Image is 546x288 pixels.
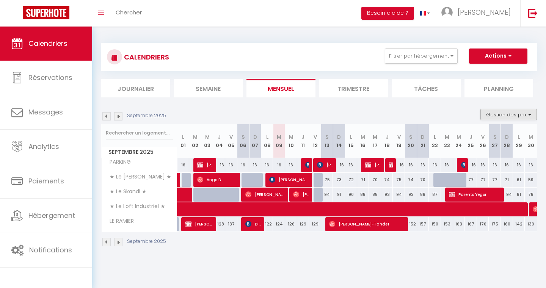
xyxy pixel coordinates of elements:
[525,158,537,172] div: 16
[441,217,453,231] div: 153
[417,158,429,172] div: 16
[345,173,357,187] div: 72
[513,158,525,172] div: 16
[373,133,377,141] abbr: M
[369,188,381,202] div: 88
[477,124,489,158] th: 26
[501,217,513,231] div: 160
[285,217,297,231] div: 126
[185,217,214,231] span: [PERSON_NAME] & Dom HomeExchange
[449,187,502,202] span: Parents Yegor
[325,133,329,141] abbr: S
[201,124,213,158] th: 03
[253,133,257,141] abbr: D
[429,158,441,172] div: 16
[458,8,511,17] span: [PERSON_NAME]
[237,158,249,172] div: 16
[174,79,243,97] li: Semaine
[381,124,393,158] th: 18
[261,124,273,158] th: 08
[461,158,465,172] span: [PERSON_NAME]
[273,124,285,158] th: 09
[103,188,149,196] span: ★ Le Skandi ★
[273,217,285,231] div: 124
[381,173,393,187] div: 74
[127,112,166,119] p: Septembre 2025
[445,133,449,141] abbr: M
[465,124,477,158] th: 25
[429,188,441,202] div: 87
[261,158,273,172] div: 16
[381,188,393,202] div: 93
[393,124,405,158] th: 19
[489,173,501,187] div: 77
[122,49,169,66] h3: CALENDRIERS
[177,124,190,158] th: 01
[529,133,533,141] abbr: M
[385,49,458,64] button: Filtrer par hébergement
[513,188,525,202] div: 81
[333,188,345,202] div: 91
[249,158,261,172] div: 16
[525,217,537,231] div: 139
[297,124,309,158] th: 11
[369,124,381,158] th: 17
[218,133,221,141] abbr: J
[465,158,477,172] div: 16
[357,188,369,202] div: 88
[321,173,333,187] div: 75
[23,6,69,19] img: Super Booking
[317,158,333,172] span: [PERSON_NAME]
[513,173,525,187] div: 61
[309,124,321,158] th: 12
[489,217,501,231] div: 175
[528,8,538,18] img: logout
[405,158,417,172] div: 16
[518,133,520,141] abbr: L
[177,158,190,172] div: 16
[345,188,357,202] div: 90
[249,124,261,158] th: 07
[429,124,441,158] th: 22
[480,109,537,120] button: Gestion des prix
[321,124,333,158] th: 13
[417,124,429,158] th: 21
[405,188,417,202] div: 93
[103,173,173,181] span: ★ Le [PERSON_NAME] ★
[386,133,389,141] abbr: J
[453,217,465,231] div: 163
[469,133,472,141] abbr: J
[405,173,417,187] div: 74
[293,187,309,202] span: [PERSON_NAME]
[285,158,297,172] div: 16
[501,124,513,158] th: 28
[103,158,133,166] span: PARKING
[305,158,309,172] span: [PERSON_NAME]
[28,142,59,151] span: Analytics
[365,158,381,172] span: [PERSON_NAME]
[297,217,309,231] div: 129
[189,124,201,158] th: 02
[28,107,63,117] span: Messages
[357,173,369,187] div: 71
[409,133,413,141] abbr: S
[28,73,72,82] span: Réservations
[513,217,525,231] div: 142
[525,124,537,158] th: 30
[273,158,285,172] div: 16
[477,217,489,231] div: 176
[469,49,527,64] button: Actions
[501,173,513,187] div: 71
[481,133,485,141] abbr: V
[441,158,453,172] div: 16
[28,176,64,186] span: Paiements
[501,188,513,202] div: 94
[465,173,477,187] div: 77
[242,133,245,141] abbr: S
[429,217,441,231] div: 150
[28,39,67,48] span: Calendriers
[314,133,317,141] abbr: V
[28,211,75,220] span: Hébergement
[441,7,453,18] img: ...
[389,158,393,172] span: [PERSON_NAME]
